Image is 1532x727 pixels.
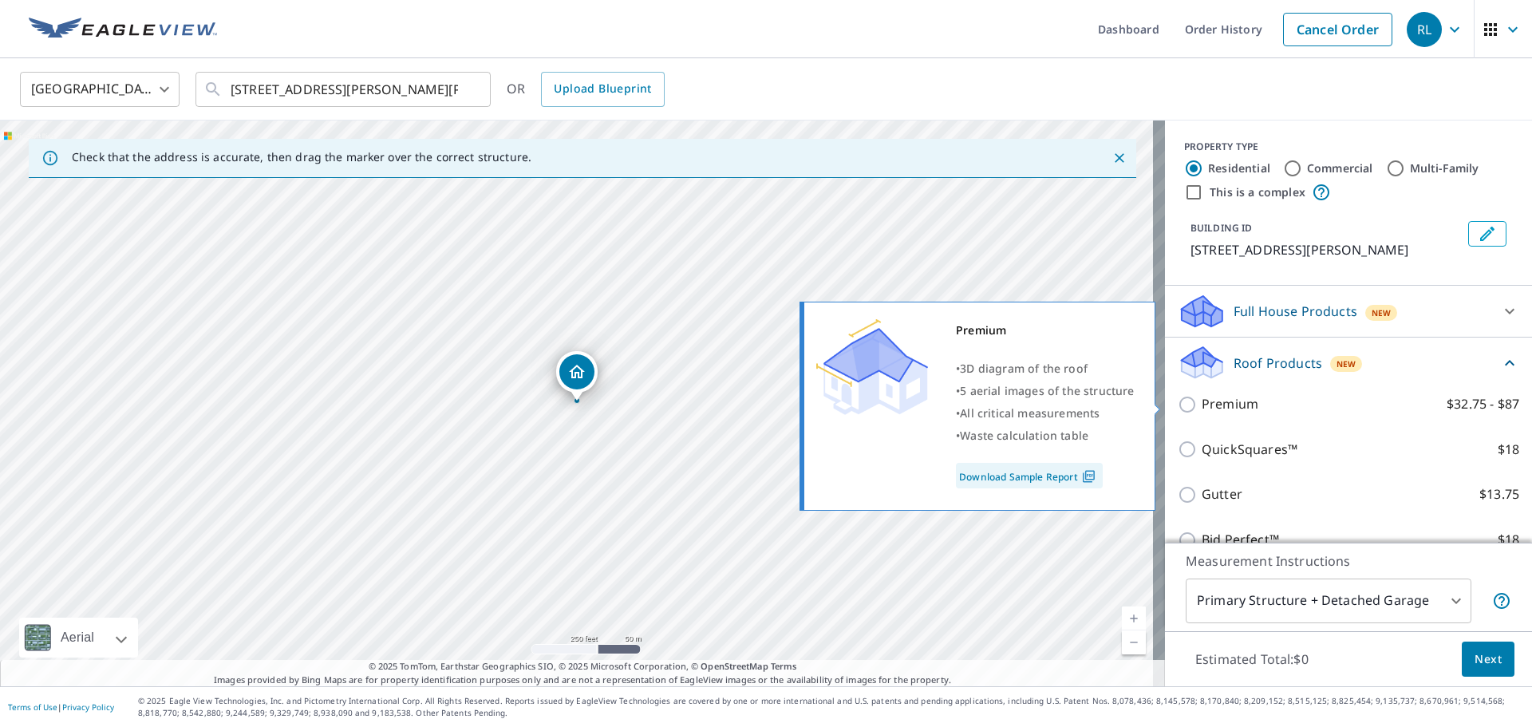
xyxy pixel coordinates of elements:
div: RL [1407,12,1442,47]
img: EV Logo [29,18,217,41]
label: Commercial [1307,160,1373,176]
div: • [956,380,1135,402]
p: Gutter [1202,484,1242,504]
a: Download Sample Report [956,463,1103,488]
div: Full House ProductsNew [1178,292,1519,330]
p: Measurement Instructions [1186,551,1511,571]
span: New [1337,358,1356,370]
img: Pdf Icon [1078,469,1100,484]
p: $18 [1498,530,1519,550]
a: Current Level 17, Zoom Out [1122,630,1146,654]
label: Multi-Family [1410,160,1479,176]
p: [STREET_ADDRESS][PERSON_NAME] [1190,240,1462,259]
div: Premium [956,319,1135,342]
button: Edit building 1 [1468,221,1506,247]
a: Upload Blueprint [541,72,664,107]
p: Premium [1202,394,1258,414]
a: Privacy Policy [62,701,114,713]
span: © 2025 TomTom, Earthstar Geographics SIO, © 2025 Microsoft Corporation, © [369,660,797,674]
button: Next [1462,642,1514,678]
a: OpenStreetMap [701,660,768,672]
input: Search by address or latitude-longitude [231,67,458,112]
div: [GEOGRAPHIC_DATA] [20,67,180,112]
p: $32.75 - $87 [1447,394,1519,414]
div: Aerial [56,618,99,658]
p: Check that the address is accurate, then drag the marker over the correct structure. [72,150,531,164]
p: | [8,702,114,712]
a: Terms [771,660,797,672]
span: Next [1475,650,1502,670]
p: Roof Products [1234,354,1322,373]
span: New [1372,306,1392,319]
div: • [956,402,1135,425]
span: Waste calculation table [960,428,1088,443]
p: © 2025 Eagle View Technologies, Inc. and Pictometry International Corp. All Rights Reserved. Repo... [138,695,1524,719]
a: Terms of Use [8,701,57,713]
span: All critical measurements [960,405,1100,421]
a: Current Level 17, Zoom In [1122,606,1146,630]
div: Primary Structure + Detached Garage [1186,579,1471,623]
div: Aerial [19,618,138,658]
p: Estimated Total: $0 [1183,642,1321,677]
span: 5 aerial images of the structure [960,383,1134,398]
p: BUILDING ID [1190,221,1252,235]
p: Bid Perfect™ [1202,530,1279,550]
span: Upload Blueprint [554,79,651,99]
div: • [956,358,1135,380]
div: PROPERTY TYPE [1184,140,1513,154]
button: Close [1109,148,1130,168]
span: 3D diagram of the roof [960,361,1088,376]
div: Dropped pin, building 1, Residential property, 3865 Wertz Dr Woodbridge, VA 22193 [556,351,598,401]
p: $13.75 [1479,484,1519,504]
p: QuickSquares™ [1202,440,1297,460]
img: Premium [816,319,928,415]
div: • [956,425,1135,447]
p: $18 [1498,440,1519,460]
p: Full House Products [1234,302,1357,321]
div: OR [507,72,665,107]
label: This is a complex [1210,184,1305,200]
div: Roof ProductsNew [1178,344,1519,381]
label: Residential [1208,160,1270,176]
span: Your report will include the primary structure and a detached garage if one exists. [1492,591,1511,610]
a: Cancel Order [1283,13,1392,46]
